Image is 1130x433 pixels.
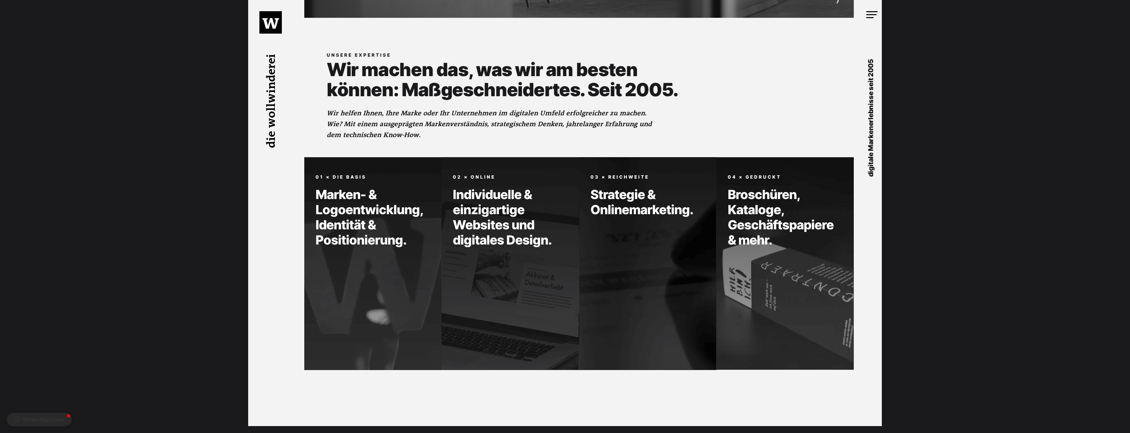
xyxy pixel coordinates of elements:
[728,173,843,182] h5: 04 × Gedruckt
[316,187,430,248] h4: Marken- & Logoentwicklung, Identität & Positionierung.
[262,18,279,29] img: Logo wollwinder
[262,45,285,157] h1: die wollwinderei
[327,51,689,60] h5: unsere expertise
[316,173,430,182] h5: 01 × die Basis
[590,173,705,182] h5: 03 × Reichweite
[590,187,705,217] h4: Strategie & Onlinemarketing.
[453,173,568,182] h5: 02 × Online
[854,38,887,199] p: digitale Markenerlebnisse seit 2005
[327,108,653,140] p: Wir helfen Ihnen, Ihre Marke oder Ihr Unternehmen im digitalen Umfeld erfolgreicher zu machen. Wi...
[453,187,568,248] h4: Individuelle & einzigartige Websites und digitales Design.
[327,60,689,100] h2: Wir machen das, was wir am besten können: Maßgeschneidertes. Seit 2005.
[7,413,72,426] button: WhatsApp Chat
[728,187,843,248] h4: Broschüren, Kataloge, Geschäftspapiere & mehr.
